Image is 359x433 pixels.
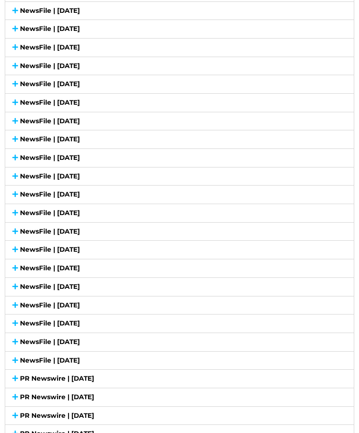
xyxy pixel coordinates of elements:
[20,283,80,290] a: NewsFile | [DATE]
[20,264,80,272] a: NewsFile | [DATE]
[20,190,80,198] a: NewsFile | [DATE]
[20,338,80,345] a: NewsFile | [DATE]
[20,62,80,69] a: NewsFile | [DATE]
[20,319,80,327] a: NewsFile | [DATE]
[20,301,80,309] a: NewsFile | [DATE]
[20,227,80,235] a: NewsFile | [DATE]
[20,117,80,125] a: NewsFile | [DATE]
[20,98,80,106] a: NewsFile | [DATE]
[20,80,80,88] a: NewsFile | [DATE]
[20,154,80,161] a: NewsFile | [DATE]
[20,209,80,216] a: NewsFile | [DATE]
[20,393,94,401] a: PR Newswire | [DATE]
[20,412,94,419] a: PR Newswire | [DATE]
[20,135,80,143] a: NewsFile | [DATE]
[20,172,80,180] a: NewsFile | [DATE]
[20,25,80,32] a: NewsFile | [DATE]
[20,43,80,51] a: NewsFile | [DATE]
[20,374,94,382] a: PR Newswire | [DATE]
[20,356,80,364] a: NewsFile | [DATE]
[20,7,80,14] a: NewsFile | [DATE]
[20,246,80,253] a: NewsFile | [DATE]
